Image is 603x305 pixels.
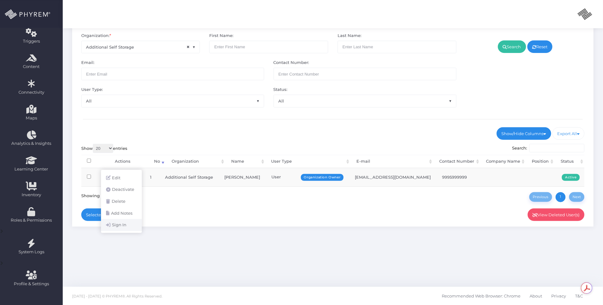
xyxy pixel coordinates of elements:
th: Status: activate to sort column ascending [555,155,585,168]
input: Maximum of 10 digits required [274,68,456,80]
a: Selected [81,208,112,221]
th: Name: activate to sort column ascending [226,155,266,168]
span: Triggers [4,38,59,45]
span: × [186,44,190,51]
label: User Type: [81,87,103,93]
th: Organization: activate to sort column ascending [166,155,226,168]
span: Profile & Settings [14,281,49,287]
label: Status: [274,87,288,93]
span: All [274,95,456,107]
th: E-mail: activate to sort column ascending [351,155,434,168]
label: Contact Number: [274,60,309,66]
td: 9995999999 [436,168,483,186]
input: Enter First Name [209,41,328,53]
a: Edit [101,172,142,184]
label: First Name: [209,33,233,39]
span: Learning Center [4,166,59,172]
a: Reset [527,40,553,53]
a: Search [498,40,526,53]
th: Contact Number: activate to sort column ascending [434,155,481,168]
th: Company Name: activate to sort column ascending [481,155,526,168]
span: Organization Owner [301,174,344,181]
span: All [274,95,456,107]
a: View Deleted User(s) [528,208,585,221]
span: Additional Self Storage [82,41,200,53]
th: User Type: activate to sort column ascending [266,155,351,168]
span: Active [562,174,580,181]
span: Inventory [4,192,59,198]
th: Actions [97,155,148,168]
span: All [82,95,264,107]
span: About [530,290,542,303]
span: Content [4,64,59,70]
select: Showentries [93,144,113,153]
label: Show entries [81,144,128,153]
label: Organization: [81,33,111,39]
span: T&C [575,290,583,303]
input: Search: [529,144,584,153]
a: Add Notes [101,208,142,219]
span: System Logs [4,249,59,255]
span: Connectivity [4,89,59,96]
input: Enter Email [81,68,264,80]
label: Last Name: [338,33,361,39]
td: 1 [142,168,159,186]
span: [DATE] - [DATE] © PHYREM®. All Rights Reserved. [72,294,162,298]
label: Email: [81,60,94,66]
label: Search: [512,144,585,153]
span: Privacy [551,290,566,303]
a: Delete [101,196,142,208]
input: Enter Last Name [338,41,456,53]
th: No: activate to sort column ascending [148,155,166,168]
a: Deactivate [101,184,142,196]
th: Position: activate to sort column ascending [526,155,555,168]
div: Showing 1 to 1 of 1 entries [81,191,135,199]
a: Export All [552,127,585,140]
div: User [271,174,344,180]
a: Sign In [101,219,142,231]
td: [EMAIL_ADDRESS][DOMAIN_NAME] [349,168,436,186]
td: Additional Self Storage [159,168,219,186]
td: [PERSON_NAME] [219,168,266,186]
span: Recommended Web Browser: Chrome [442,290,520,303]
span: All [81,95,264,107]
a: 1 [556,192,566,202]
span: Maps [26,115,37,121]
span: Roles & Permissions [4,217,59,223]
a: Show/Hide Columns [497,127,551,140]
span: Analytics & Insights [4,140,59,147]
